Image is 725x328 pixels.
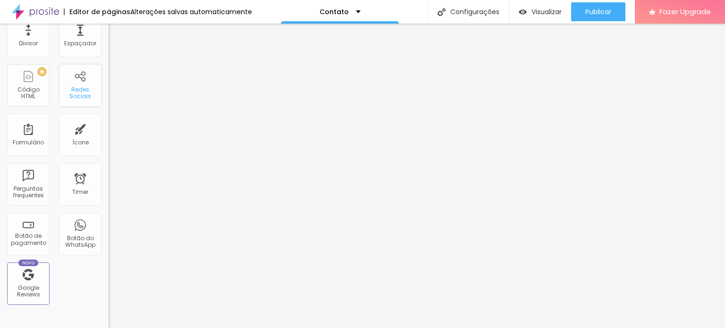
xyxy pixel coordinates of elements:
[9,86,47,100] div: Código HTML
[585,8,611,16] span: Publicar
[64,40,96,47] div: Espaçador
[19,40,38,47] div: Divisor
[130,8,252,15] div: Alterações salvas automaticamente
[61,235,99,249] div: Botão do WhatsApp
[9,185,47,199] div: Perguntas frequentes
[320,8,349,15] p: Contato
[13,139,44,146] div: Formulário
[438,8,446,16] img: Icone
[109,24,725,328] iframe: Editor
[72,139,89,146] div: Ícone
[509,2,571,21] button: Visualizar
[72,189,88,195] div: Timer
[18,260,39,266] div: Novo
[659,8,711,16] span: Fazer Upgrade
[531,8,562,16] span: Visualizar
[571,2,625,21] button: Publicar
[519,8,527,16] img: view-1.svg
[9,233,47,246] div: Botão de pagamento
[64,8,130,15] div: Editor de páginas
[9,285,47,298] div: Google Reviews
[61,86,99,100] div: Redes Sociais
